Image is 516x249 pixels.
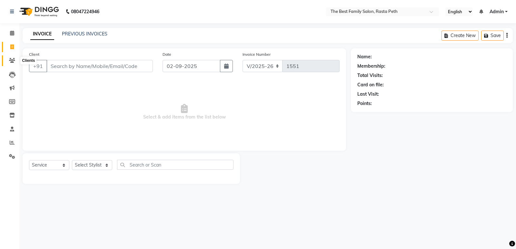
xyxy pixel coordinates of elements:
div: Membership: [357,63,385,70]
input: Search or Scan [117,160,233,170]
input: Search by Name/Mobile/Email/Code [46,60,153,72]
button: +91 [29,60,47,72]
img: logo [16,3,61,21]
b: 08047224946 [71,3,99,21]
div: Name: [357,53,372,60]
button: Save [481,31,504,41]
div: Clients [20,57,36,64]
button: Create New [442,31,479,41]
a: INVOICE [30,28,54,40]
label: Date [163,52,171,57]
label: Client [29,52,39,57]
a: PREVIOUS INVOICES [62,31,107,37]
div: Points: [357,100,372,107]
span: Select & add items from the list below [29,80,340,144]
span: Admin [490,8,504,15]
label: Invoice Number [243,52,271,57]
div: Card on file: [357,81,384,88]
div: Total Visits: [357,72,383,79]
div: Last Visit: [357,91,379,98]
